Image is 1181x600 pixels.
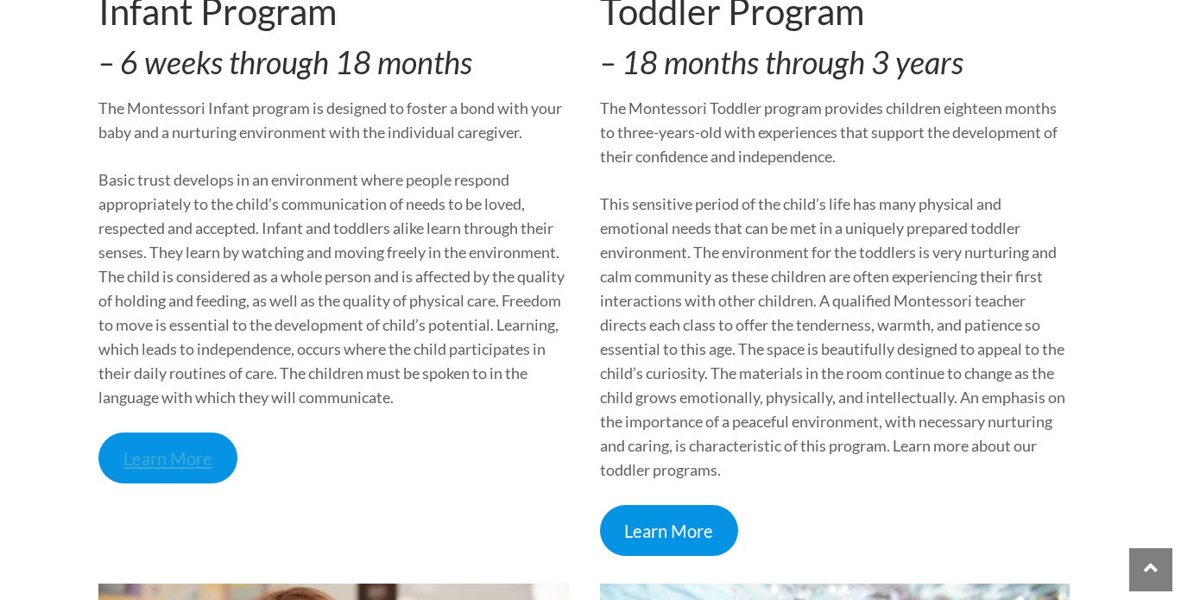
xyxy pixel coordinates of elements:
[600,43,963,81] em: – 18 months through 3 years
[98,96,569,144] p: The Montessori Infant program is designed to foster a bond with your baby and a nurturing environ...
[600,96,1070,168] p: The Montessori Toddler program provides children eighteen months to three-years-old with experien...
[98,433,237,483] a: Learn More
[600,192,1070,482] p: This sensitive period of the child’s life has many physical and emotional needs that can be met i...
[98,167,569,409] p: Basic trust develops in an environment where people respond appropriately to the child’s communic...
[600,505,739,556] a: Learn More
[98,43,472,81] em: – 6 weeks through 18 months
